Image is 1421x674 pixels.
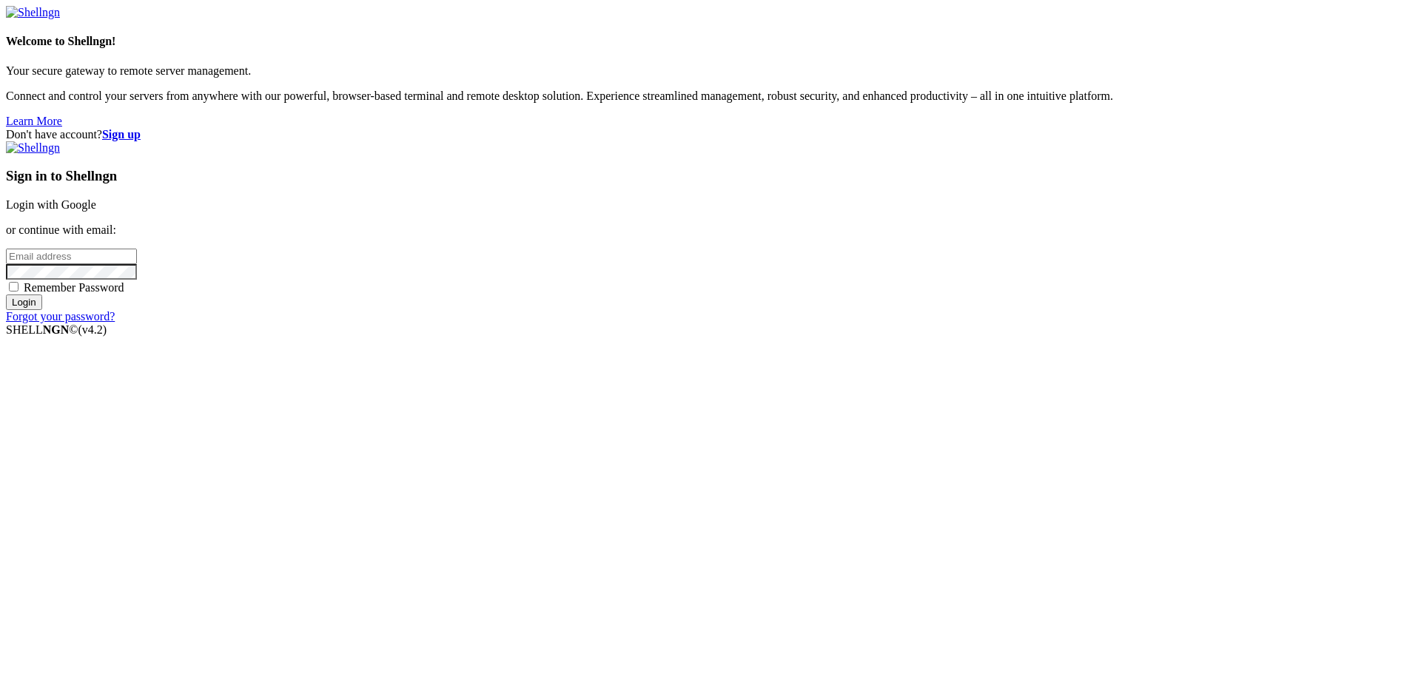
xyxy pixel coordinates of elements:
input: Email address [6,249,137,264]
img: Shellngn [6,6,60,19]
span: Remember Password [24,281,124,294]
span: 4.2.0 [78,323,107,336]
p: Your secure gateway to remote server management. [6,64,1415,78]
h4: Welcome to Shellngn! [6,35,1415,48]
div: Don't have account? [6,128,1415,141]
input: Remember Password [9,282,19,291]
h3: Sign in to Shellngn [6,168,1415,184]
span: SHELL © [6,323,107,336]
b: NGN [43,323,70,336]
input: Login [6,294,42,310]
a: Sign up [102,128,141,141]
p: or continue with email: [6,223,1415,237]
img: Shellngn [6,141,60,155]
a: Login with Google [6,198,96,211]
a: Learn More [6,115,62,127]
p: Connect and control your servers from anywhere with our powerful, browser-based terminal and remo... [6,90,1415,103]
a: Forgot your password? [6,310,115,323]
